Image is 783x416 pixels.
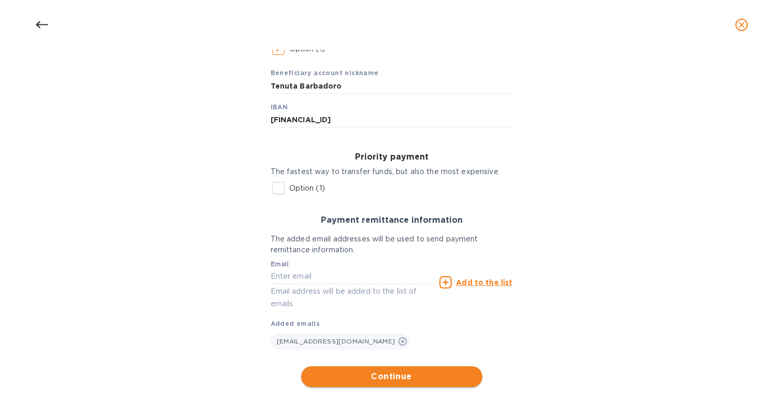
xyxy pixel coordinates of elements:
[301,366,482,387] button: Continue
[271,166,513,177] p: The fastest way to transfer funds, but also the most expensive
[271,69,379,77] b: Beneficiary account nickname
[289,183,325,194] p: Option (1)
[271,320,320,327] b: Added emails
[271,333,409,350] div: [EMAIL_ADDRESS][DOMAIN_NAME]
[309,370,474,383] span: Continue
[456,278,512,286] u: Add to the list
[271,269,436,284] input: Enter email
[729,12,754,37] button: close
[271,103,288,111] b: IBAN
[277,337,395,345] span: [EMAIL_ADDRESS][DOMAIN_NAME]
[271,152,513,162] h3: Priority payment
[271,234,513,255] p: The added email addresses will be used to send payment remittance information.
[271,285,436,309] p: Email address will be added to the list of emails
[271,112,513,128] input: IBAN
[271,78,513,94] input: Beneficiary account nickname
[271,261,289,267] label: Email
[271,216,513,225] h3: Payment remittance information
